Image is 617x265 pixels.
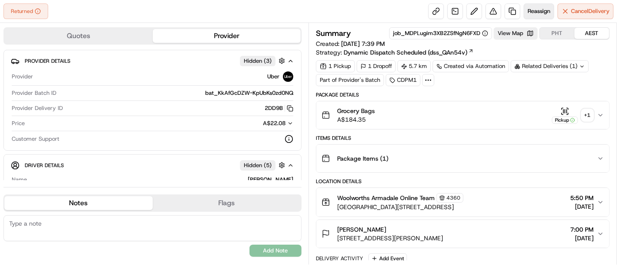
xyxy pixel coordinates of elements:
span: Created: [316,39,385,48]
button: [PERSON_NAME][STREET_ADDRESS][PERSON_NAME]7:00 PM[DATE] [316,220,609,248]
a: Created via Automation [433,60,509,72]
div: Location Details [316,178,610,185]
span: 7:00 PM [570,225,594,234]
div: Items Details [316,135,610,142]
span: Package Items ( 1 ) [337,154,388,163]
span: [DATE] 7:39 PM [341,40,385,48]
a: Dynamic Dispatch Scheduled (dss_QAn54v) [344,48,474,57]
div: [PERSON_NAME] [30,176,293,184]
div: Delivery Activity [316,255,363,262]
button: Quotes [4,29,153,43]
button: Woolworths Armadale Online Team4360[GEOGRAPHIC_DATA][STREET_ADDRESS]5:50 PM[DATE] [316,188,609,217]
span: Grocery Bags [337,107,375,115]
button: AEST [574,28,609,39]
span: Name [12,176,27,184]
button: Pickup [552,107,578,124]
span: [PERSON_NAME] [337,225,386,234]
span: 4360 [446,194,460,201]
span: Hidden ( 5 ) [244,162,272,169]
span: Driver Details [25,162,64,169]
span: Cancel Delivery [571,7,610,15]
button: Flags [153,196,301,210]
button: PHT [540,28,574,39]
div: Related Deliveries (1) [511,60,589,72]
span: Hidden ( 3 ) [244,57,272,65]
span: [GEOGRAPHIC_DATA][STREET_ADDRESS] [337,203,463,211]
span: Dynamic Dispatch Scheduled (dss_QAn54v) [344,48,467,57]
div: Package Details [316,91,610,98]
button: job_MDPLugim3XB2ZSfNgN6FXD [393,29,488,37]
div: CDPM1 [386,74,420,86]
button: CancelDelivery [558,3,614,19]
span: Provider Batch ID [12,89,56,97]
button: View Map [494,27,538,39]
span: bat_KkAfGcDZW-KpUbKs0zd0NQ [205,89,293,97]
button: Hidden (5) [240,160,287,171]
button: 2DD9B [265,104,293,112]
span: Provider Delivery ID [12,104,63,112]
button: Returned [3,3,48,19]
span: Woolworths Armadale Online Team [337,194,435,202]
span: [DATE] [570,202,594,211]
span: Provider [12,73,33,81]
span: [STREET_ADDRESS][PERSON_NAME] [337,234,443,242]
div: + 1 [581,109,594,121]
div: Pickup [552,116,578,124]
button: Add Event [368,253,407,264]
div: 5.7 km [397,60,431,72]
span: A$184.35 [337,115,375,124]
span: Provider Details [25,58,70,65]
div: 1 Pickup [316,60,355,72]
span: A$22.08 [263,120,286,127]
span: Reassign [528,7,550,15]
img: uber-new-logo.jpeg [283,71,293,82]
button: Pickup+1 [552,107,594,124]
button: Package Items (1) [316,145,609,172]
span: 5:50 PM [570,194,594,202]
span: Customer Support [12,135,59,143]
button: Reassign [524,3,554,19]
h3: Summary [316,29,351,37]
button: Provider [153,29,301,43]
button: Notes [4,196,153,210]
div: Strategy: [316,48,474,57]
button: A$22.08 [217,120,293,127]
span: [DATE] [570,234,594,242]
div: 1 Dropoff [357,60,396,72]
button: Provider DetailsHidden (3) [11,54,294,68]
button: Grocery BagsA$184.35Pickup+1 [316,101,609,129]
span: Price [12,120,25,127]
button: Hidden (3) [240,55,287,66]
span: Uber [267,73,279,81]
button: Driver DetailsHidden (5) [11,158,294,172]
